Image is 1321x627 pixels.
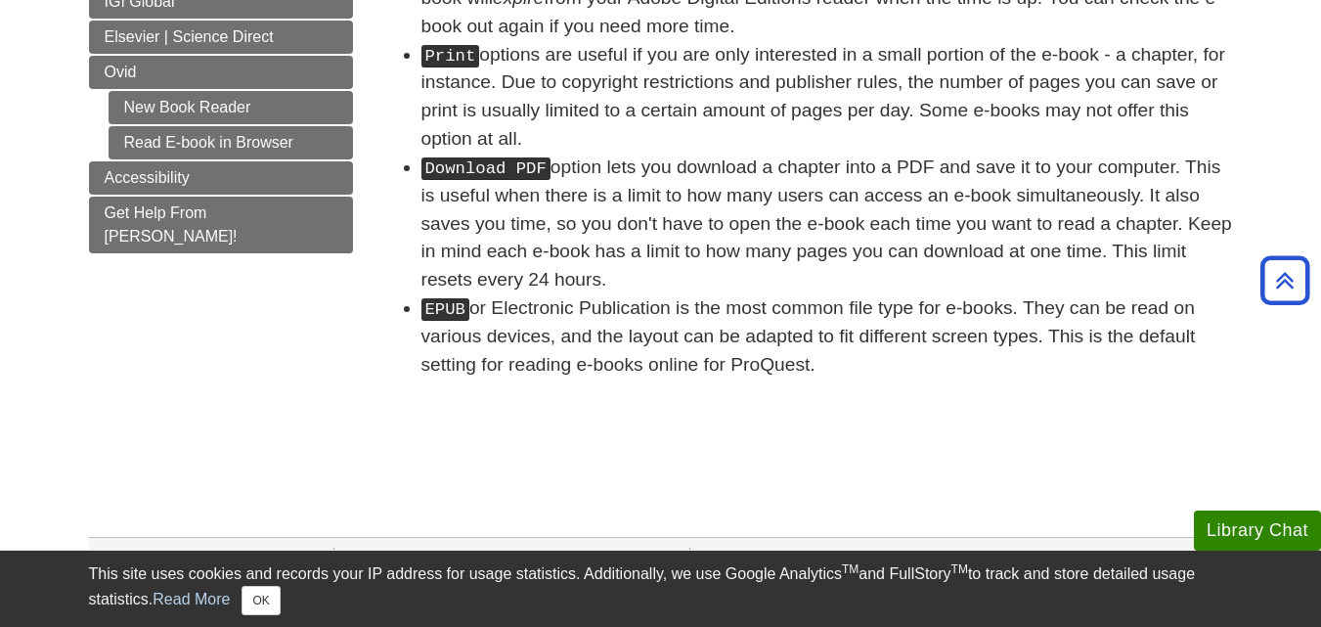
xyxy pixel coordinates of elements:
span: Accessibility [105,169,190,186]
a: Ovid [89,56,353,89]
span: Elsevier | Science Direct [105,28,274,45]
a: Elsevier | Science Direct [89,21,353,54]
sup: TM [842,562,859,576]
a: Get Help From [PERSON_NAME]! [89,197,353,253]
li: options are useful if you are only interested in a small portion of the e-book - a chapter, for i... [421,41,1233,154]
button: Close [242,586,280,615]
li: option lets you download a chapter into a PDF and save it to your computer. This is useful when t... [421,154,1233,294]
a: Read More [153,591,230,607]
kbd: Print [421,45,480,67]
a: Read E-book in Browser [109,126,353,159]
a: Back to Top [1254,267,1316,293]
li: or Electronic Publication is the most common file type for e-books. They can be read on various d... [421,294,1233,380]
span: Ovid [105,64,137,80]
kbd: EPUB [421,298,469,321]
kbd: Download PDF [421,157,550,180]
div: This site uses cookies and records your IP address for usage statistics. Additionally, we use Goo... [89,562,1233,615]
a: Accessibility [89,161,353,195]
a: New Book Reader [109,91,353,124]
button: Library Chat [1194,511,1321,551]
span: Get Help From [PERSON_NAME]! [105,204,238,245]
sup: TM [951,562,968,576]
